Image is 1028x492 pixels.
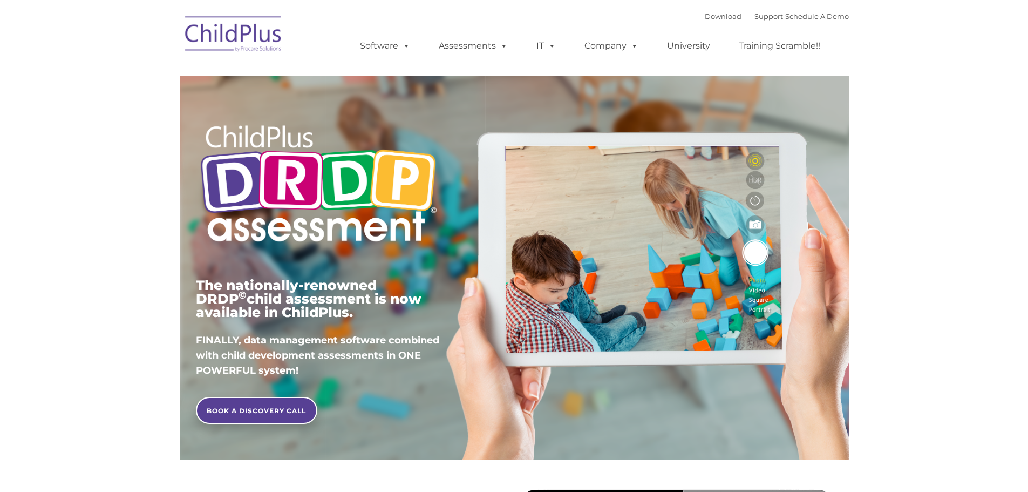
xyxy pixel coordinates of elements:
span: The nationally-renowned DRDP child assessment is now available in ChildPlus. [196,277,421,320]
a: BOOK A DISCOVERY CALL [196,397,317,424]
img: ChildPlus by Procare Solutions [180,9,288,63]
a: University [656,35,721,57]
a: Support [754,12,783,21]
sup: © [239,289,247,301]
img: Copyright - DRDP Logo Light [196,111,441,260]
font: | [705,12,849,21]
span: FINALLY, data management software combined with child development assessments in ONE POWERFUL sys... [196,334,439,376]
a: Schedule A Demo [785,12,849,21]
a: Download [705,12,741,21]
a: Training Scramble!! [728,35,831,57]
a: IT [526,35,567,57]
a: Assessments [428,35,519,57]
a: Company [574,35,649,57]
a: Software [349,35,421,57]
